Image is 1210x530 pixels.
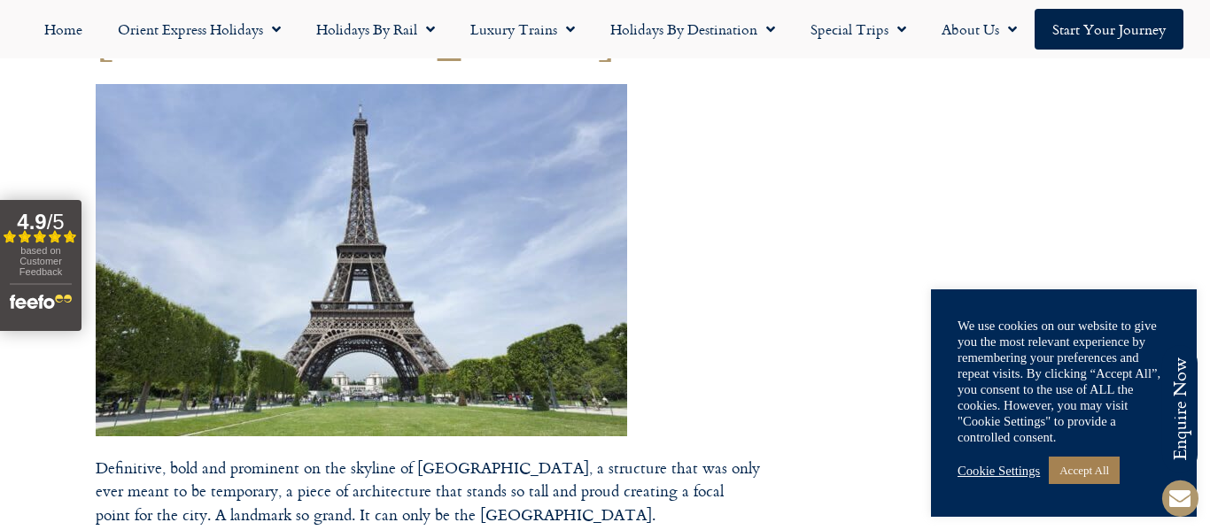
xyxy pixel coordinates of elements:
[958,318,1170,445] div: We use cookies on our website to give you the most relevant experience by remembering your prefer...
[453,9,593,50] a: Luxury Trains
[9,9,1201,50] nav: Menu
[924,9,1035,50] a: About Us
[593,9,793,50] a: Holidays by Destination
[1035,9,1183,50] a: Start your Journey
[793,9,924,50] a: Special Trips
[299,9,453,50] a: Holidays by Rail
[1049,457,1120,484] a: Accept All
[958,463,1040,479] a: Cookie Settings
[27,9,100,50] a: Home
[100,9,299,50] a: Orient Express Holidays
